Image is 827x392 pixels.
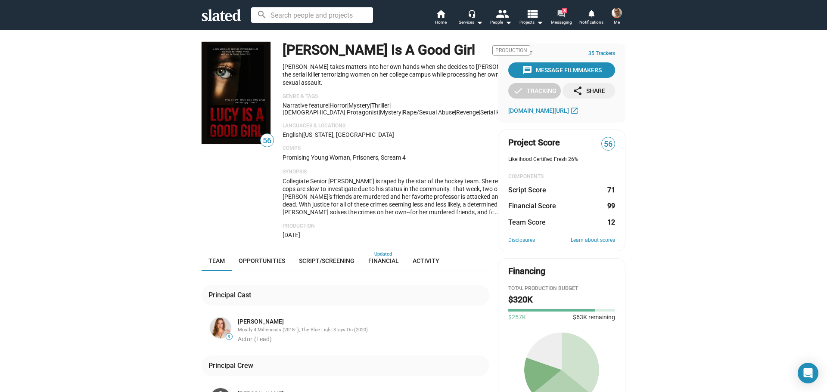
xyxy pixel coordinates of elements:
span: | [455,109,456,116]
span: $257K [508,313,526,321]
a: [PERSON_NAME] [238,318,284,326]
p: Promising Young Woman, Prisoners, Scream 4 [283,154,530,162]
mat-icon: forum [557,9,565,18]
p: Production [283,223,530,230]
dt: Financial Score [508,201,556,210]
button: Services [456,9,486,28]
span: | [401,109,403,116]
span: serial killer [480,109,509,116]
h2: $320K [508,294,533,306]
mat-icon: message [522,65,532,75]
a: Financial [361,250,406,271]
span: Production [492,45,530,56]
input: Search people and projects [251,7,373,23]
div: Likelihood Certified Fresh 26% [508,156,615,163]
span: 56 [261,135,274,147]
p: Genre & Tags [283,93,530,100]
span: Project Score [508,137,560,148]
mat-icon: home [435,9,446,19]
span: [DEMOGRAPHIC_DATA] protagonist [283,109,379,116]
span: 3 [562,8,567,13]
dd: 12 [607,218,615,227]
span: Activity [413,257,439,264]
span: | [379,109,380,116]
span: [DATE] [283,231,300,238]
mat-icon: notifications [587,9,595,17]
span: Home [435,17,447,28]
p: Comps [283,145,530,152]
div: Services [459,17,483,28]
img: Markus Pfeiler [612,8,622,18]
span: | [389,102,391,109]
a: Home [426,9,456,28]
div: Total Production budget [508,285,615,292]
span: 9 [226,334,232,340]
span: | [302,131,303,138]
a: 3Messaging [546,9,576,28]
button: Markus PfeilerMe [606,6,627,28]
div: Financing [508,265,545,277]
a: [DOMAIN_NAME][URL] [508,105,581,116]
span: Opportunities [239,257,285,264]
p: Languages & Locations [283,123,530,130]
img: Esther Paige [210,318,231,338]
a: Activity [406,250,446,271]
span: (Lead) [254,336,272,343]
div: Mostly 4 Millennials (2018- ), The Blue Light Stays On (2020) [238,327,488,333]
mat-icon: arrow_drop_down [503,17,513,28]
span: Team [208,257,225,264]
span: Financial [368,257,399,264]
span: | [328,102,330,109]
span: $63K remaining [573,314,615,321]
button: Tracking [508,83,561,99]
span: Mystery [348,102,370,109]
a: Notifications [576,9,606,28]
span: Projects [519,17,543,28]
span: | [479,109,480,116]
dt: Script Score [508,185,546,194]
a: Disclosures [508,237,535,244]
span: Notifications [579,17,603,28]
div: Principal Cast [208,290,255,299]
mat-icon: headset_mic [468,9,476,17]
mat-icon: share [572,86,583,96]
span: [DOMAIN_NAME][URL] [508,107,569,114]
dd: 99 [607,201,615,210]
span: Me [614,17,620,28]
span: … [491,208,500,216]
div: Tracking [513,83,557,99]
span: 56 [602,139,615,150]
span: mystery [380,109,401,116]
p: Synopsis [283,169,530,176]
div: Connect [508,50,615,57]
span: rape/sexual abuse [403,109,455,116]
div: People [490,17,512,28]
span: Script/Screening [299,257,354,264]
div: Principal Crew [208,361,257,370]
span: | [347,102,348,109]
button: Projects [516,9,546,28]
span: | [370,102,371,109]
h1: [PERSON_NAME] Is A Good Girl [283,41,475,59]
span: [US_STATE], [GEOGRAPHIC_DATA] [303,131,394,138]
a: Team [202,250,232,271]
span: Horror [330,102,347,109]
a: Script/Screening [292,250,361,271]
dt: Team Score [508,218,546,227]
span: Narrative feature [283,102,328,109]
span: Messaging [551,17,572,28]
p: [PERSON_NAME] takes matters into her own hands when she decides to [PERSON_NAME] the serial kille... [283,63,530,87]
a: Opportunities [232,250,292,271]
dd: 71 [607,185,615,194]
span: revenge [456,109,479,116]
mat-icon: view_list [526,7,538,20]
span: Actor [238,336,252,343]
span: English [283,131,302,138]
mat-icon: check [513,86,523,96]
a: Learn about scores [571,237,615,244]
div: Share [572,83,605,99]
mat-icon: open_in_new [570,106,578,114]
button: People [486,9,516,28]
button: Share [563,83,615,99]
mat-icon: arrow_drop_down [474,17,485,28]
